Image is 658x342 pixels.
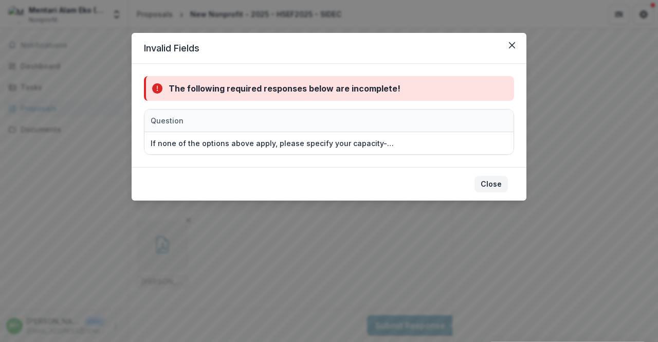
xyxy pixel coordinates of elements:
[132,33,526,64] header: Invalid Fields
[474,176,508,192] button: Close
[144,110,401,132] div: Question
[144,115,190,126] div: Question
[169,82,400,95] div: The following required responses below are incomplete!
[151,138,395,149] div: If none of the options above apply, please specify your capacity-building needs below.
[504,37,520,53] button: Close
